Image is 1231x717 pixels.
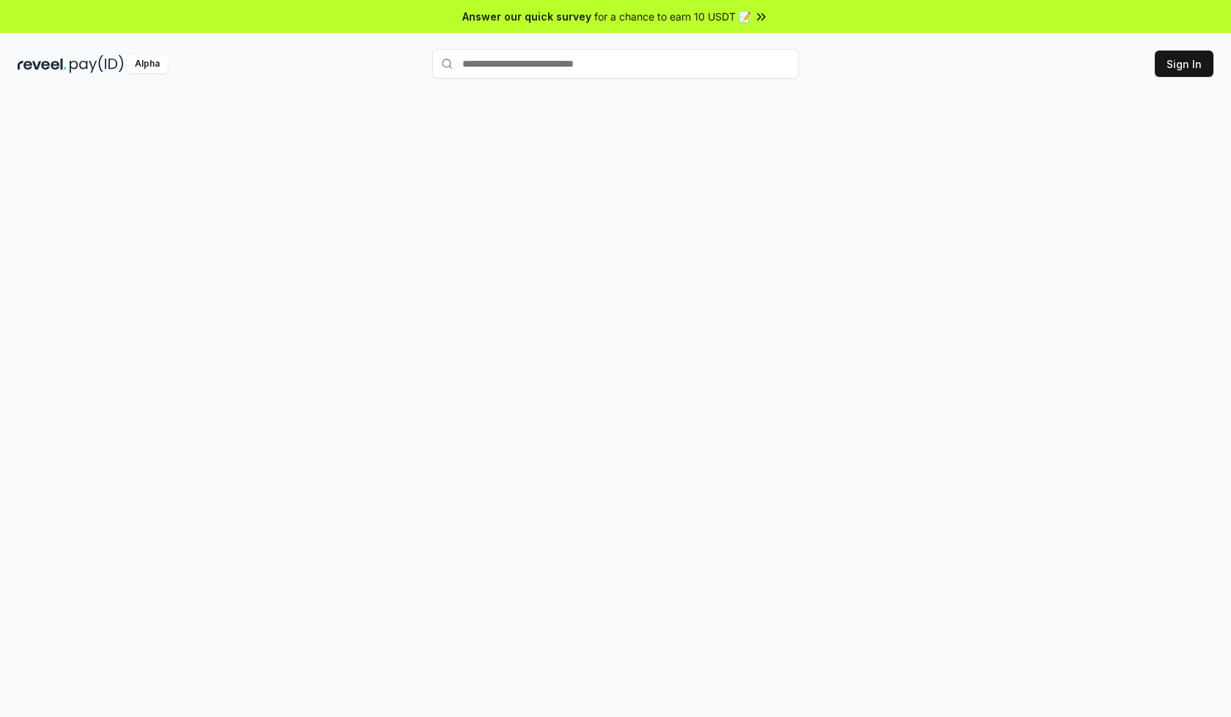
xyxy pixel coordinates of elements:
[594,9,751,24] span: for a chance to earn 10 USDT 📝
[127,55,168,73] div: Alpha
[70,55,124,73] img: pay_id
[18,55,67,73] img: reveel_dark
[1155,51,1213,77] button: Sign In
[462,9,591,24] span: Answer our quick survey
